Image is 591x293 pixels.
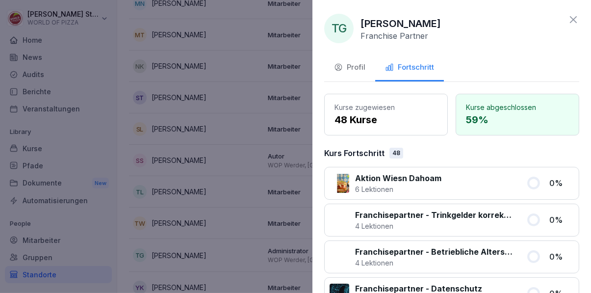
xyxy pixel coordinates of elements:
[549,214,574,226] p: 0 %
[355,258,514,268] p: 4 Lektionen
[355,172,441,184] p: Aktion Wiesn Dahoam
[549,177,574,189] p: 0 %
[355,246,514,258] p: Franchisepartner - Betriebliche Altersvorsorge
[355,209,514,221] p: Franchisepartner - Trinkgelder korrekt verbuchen
[360,31,428,41] p: Franchise Partner
[324,55,375,81] button: Profil
[334,102,437,112] p: Kurse zugewiesen
[360,16,441,31] p: [PERSON_NAME]
[389,148,403,159] div: 48
[355,184,441,194] p: 6 Lektionen
[334,112,437,127] p: 48 Kurse
[466,102,569,112] p: Kurse abgeschlossen
[375,55,444,81] button: Fortschritt
[549,251,574,263] p: 0 %
[324,14,354,43] div: TG
[324,147,385,159] p: Kurs Fortschritt
[466,112,569,127] p: 59 %
[355,221,514,231] p: 4 Lektionen
[334,62,365,73] div: Profil
[385,62,434,73] div: Fortschritt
